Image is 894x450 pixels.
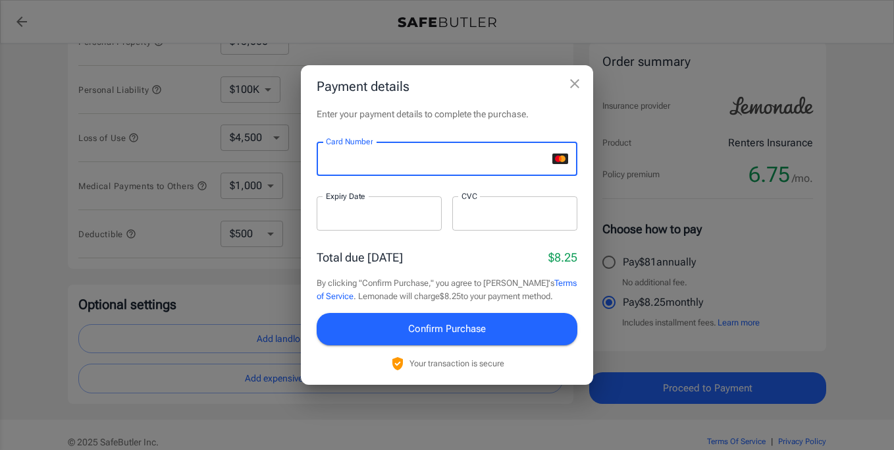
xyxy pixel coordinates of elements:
[301,65,593,107] h2: Payment details
[562,70,588,97] button: close
[408,320,486,337] span: Confirm Purchase
[326,208,433,220] iframe: Secure expiration date input frame
[461,190,477,202] label: CVC
[317,313,577,345] button: Confirm Purchase
[552,154,568,164] svg: mastercard
[409,357,504,370] p: Your transaction is secure
[326,136,373,147] label: Card Number
[317,277,577,302] p: By clicking "Confirm Purchase," you agree to [PERSON_NAME]'s . Lemonade will charge $8.25 to your...
[326,153,547,165] iframe: To enrich screen reader interactions, please activate Accessibility in Grammarly extension settings
[326,190,365,202] label: Expiry Date
[317,107,577,121] p: Enter your payment details to complete the purchase.
[317,278,577,301] a: Terms of Service
[317,248,403,266] p: Total due [DATE]
[548,248,577,266] p: $8.25
[461,208,568,220] iframe: Secure CVC input frame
